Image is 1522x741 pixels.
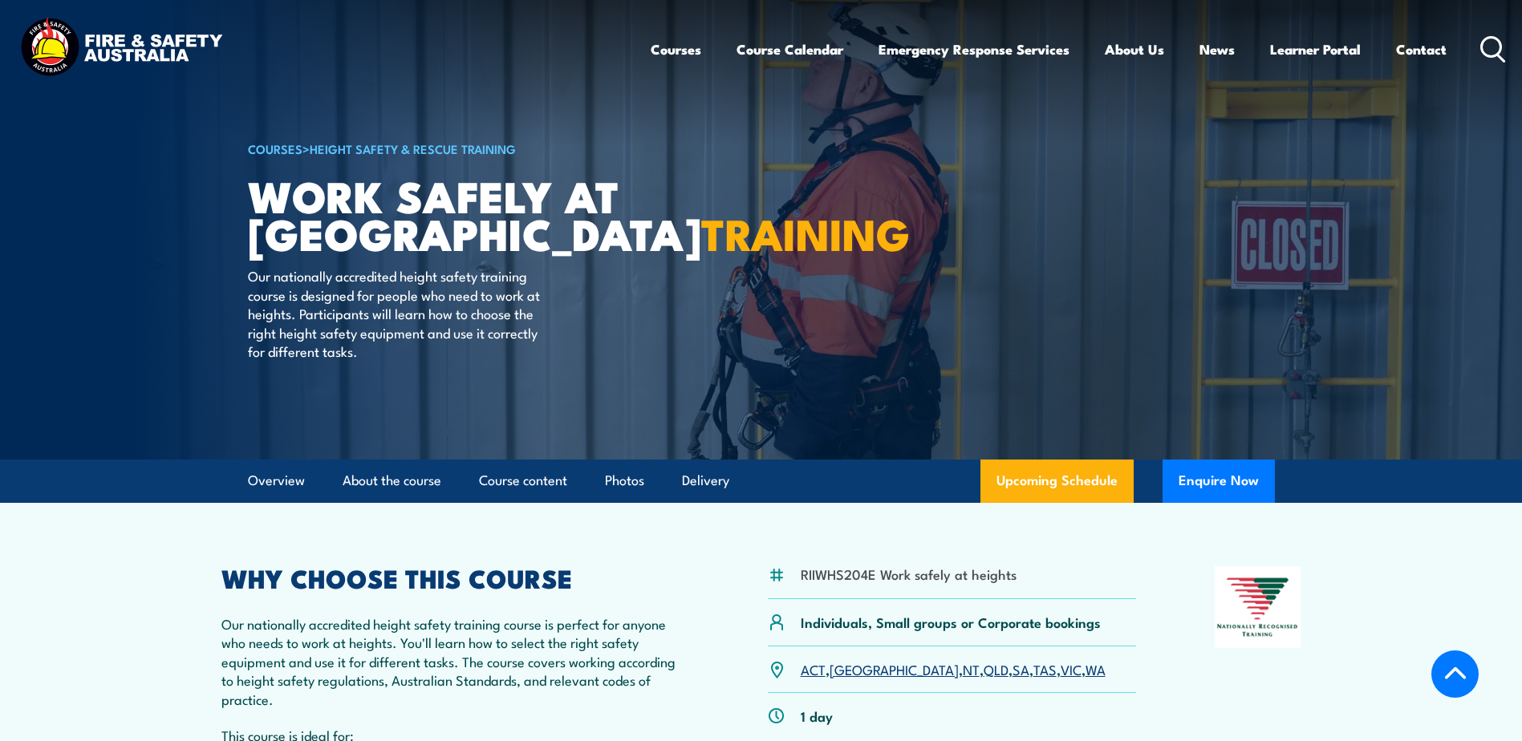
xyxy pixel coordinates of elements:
[984,659,1009,678] a: QLD
[801,565,1017,583] li: RIIWHS204E Work safely at heights
[830,659,959,678] a: [GEOGRAPHIC_DATA]
[248,139,644,158] h6: >
[737,28,843,71] a: Course Calendar
[1033,659,1057,678] a: TAS
[310,140,516,157] a: Height Safety & Rescue Training
[248,266,541,360] p: Our nationally accredited height safety training course is designed for people who need to work a...
[1163,460,1275,503] button: Enquire Now
[980,460,1134,503] a: Upcoming Schedule
[1086,659,1106,678] a: WA
[1270,28,1361,71] a: Learner Portal
[701,199,910,265] strong: TRAINING
[1105,28,1164,71] a: About Us
[963,659,980,678] a: NT
[1199,28,1235,71] a: News
[801,707,833,725] p: 1 day
[221,614,690,708] p: Our nationally accredited height safety training course is perfect for anyone who needs to work a...
[605,460,644,502] a: Photos
[879,28,1069,71] a: Emergency Response Services
[221,566,690,589] h2: WHY CHOOSE THIS COURSE
[1215,566,1301,648] img: Nationally Recognised Training logo.
[248,460,305,502] a: Overview
[248,176,644,251] h1: Work Safely at [GEOGRAPHIC_DATA]
[479,460,567,502] a: Course content
[1061,659,1082,678] a: VIC
[343,460,441,502] a: About the course
[801,613,1101,631] p: Individuals, Small groups or Corporate bookings
[1396,28,1447,71] a: Contact
[1013,659,1029,678] a: SA
[248,140,302,157] a: COURSES
[801,660,1106,678] p: , , , , , , ,
[682,460,729,502] a: Delivery
[801,659,826,678] a: ACT
[651,28,701,71] a: Courses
